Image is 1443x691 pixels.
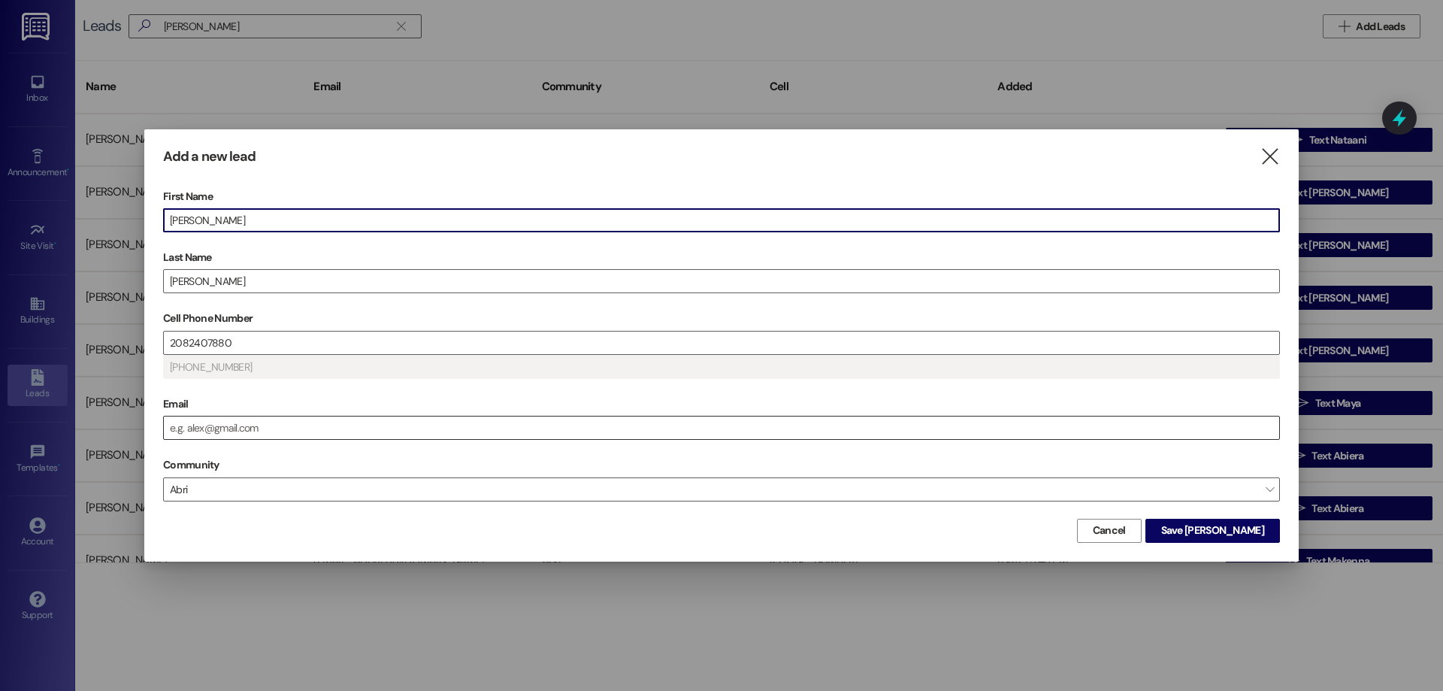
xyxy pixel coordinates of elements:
[1093,523,1126,538] span: Cancel
[1161,523,1264,538] span: Save [PERSON_NAME]
[163,148,256,165] h3: Add a new lead
[164,417,1279,439] input: e.g. alex@gmail.com
[164,270,1279,292] input: e.g. Smith
[164,209,1279,232] input: e.g. Alex
[163,246,1280,269] label: Last Name
[163,392,1280,416] label: Email
[163,307,1280,330] label: Cell Phone Number
[1145,519,1280,543] button: Save [PERSON_NAME]
[163,477,1280,502] span: Abri
[163,185,1280,208] label: First Name
[1077,519,1142,543] button: Cancel
[163,453,219,477] label: Community
[1260,149,1280,165] i: 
